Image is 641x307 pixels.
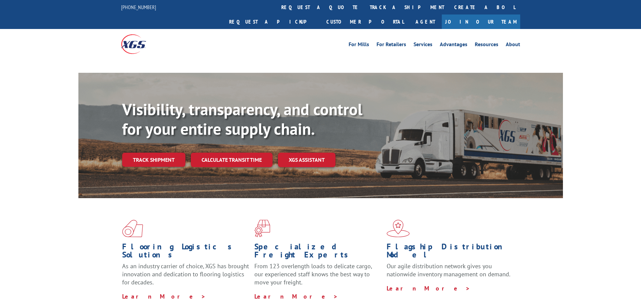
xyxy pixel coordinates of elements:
[387,220,410,237] img: xgs-icon-flagship-distribution-model-red
[475,42,498,49] a: Resources
[409,14,442,29] a: Agent
[254,262,382,292] p: From 123 overlength loads to delicate cargo, our experienced staff knows the best way to move you...
[122,243,249,262] h1: Flooring Logistics Solutions
[349,42,369,49] a: For Mills
[377,42,406,49] a: For Retailers
[506,42,520,49] a: About
[224,14,321,29] a: Request a pickup
[122,220,143,237] img: xgs-icon-total-supply-chain-intelligence-red
[387,243,514,262] h1: Flagship Distribution Model
[254,220,270,237] img: xgs-icon-focused-on-flooring-red
[278,153,335,167] a: XGS ASSISTANT
[414,42,432,49] a: Services
[387,262,510,278] span: Our agile distribution network gives you nationwide inventory management on demand.
[122,153,185,167] a: Track shipment
[254,293,338,300] a: Learn More >
[122,293,206,300] a: Learn More >
[254,243,382,262] h1: Specialized Freight Experts
[121,4,156,10] a: [PHONE_NUMBER]
[442,14,520,29] a: Join Our Team
[321,14,409,29] a: Customer Portal
[440,42,467,49] a: Advantages
[191,153,273,167] a: Calculate transit time
[122,262,249,286] span: As an industry carrier of choice, XGS has brought innovation and dedication to flooring logistics...
[122,99,362,139] b: Visibility, transparency, and control for your entire supply chain.
[387,284,470,292] a: Learn More >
